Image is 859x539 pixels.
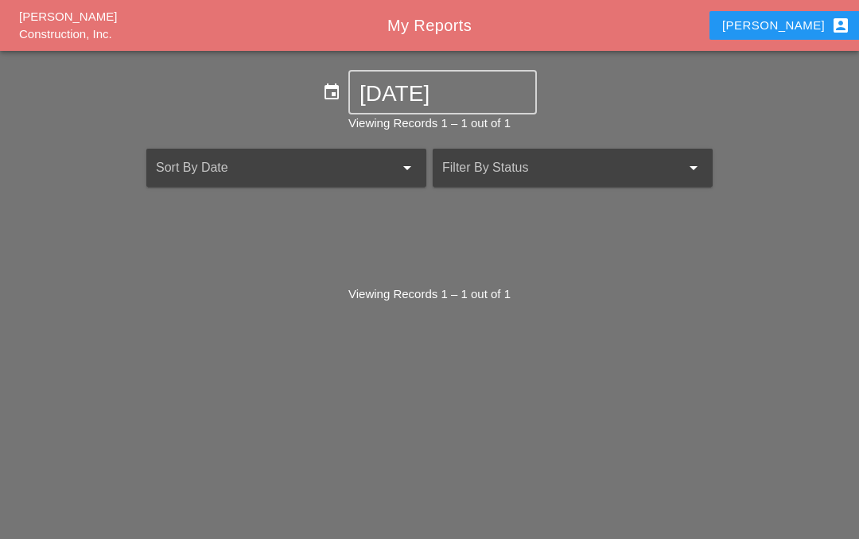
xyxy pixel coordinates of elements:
input: Select Date [360,81,526,107]
i: arrow_drop_down [684,158,703,177]
i: arrow_drop_down [398,158,417,177]
i: account_box [831,16,850,35]
div: [PERSON_NAME] [722,16,850,35]
a: [PERSON_NAME] Construction, Inc. [19,10,117,41]
i: event [322,83,341,102]
span: My Reports [387,17,472,34]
